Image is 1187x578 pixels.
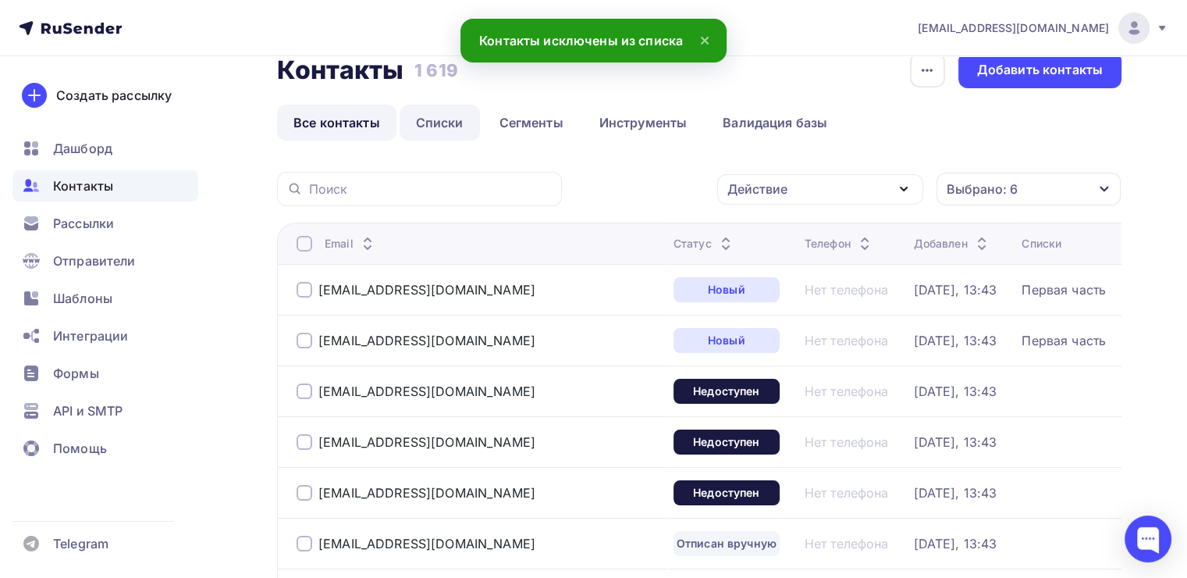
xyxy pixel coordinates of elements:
span: Дашборд [53,139,112,158]
span: Помощь [53,439,107,458]
a: Недоступен [673,480,780,505]
a: Нет телефона [805,333,889,348]
a: [EMAIL_ADDRESS][DOMAIN_NAME] [918,12,1168,44]
div: Создать рассылку [56,86,172,105]
a: Шаблоны [12,283,198,314]
span: Telegram [53,534,108,553]
a: [DATE], 13:43 [913,384,997,399]
a: Отписан вручную [673,531,780,556]
h3: 1 619 [414,59,458,81]
span: API и SMTP [53,401,123,420]
a: Нет телефона [805,384,889,399]
a: Нет телефона [805,434,889,450]
a: Новый [673,328,780,353]
a: [DATE], 13:43 [913,282,997,298]
a: Недоступен [673,379,780,404]
button: Выбрано: 6 [936,172,1121,206]
h2: Контакты [277,55,403,86]
a: Нет телефона [805,536,889,551]
div: Добавлен [913,236,990,252]
span: Контакты [53,177,113,195]
a: Первая часть [1022,282,1106,298]
a: Отправители [12,245,198,277]
a: [DATE], 13:43 [913,434,997,450]
div: Действие [727,180,787,198]
span: Шаблоны [53,289,112,308]
a: [EMAIL_ADDRESS][DOMAIN_NAME] [318,333,535,348]
span: Отправители [53,252,136,270]
a: [EMAIL_ADDRESS][DOMAIN_NAME] [318,282,535,298]
a: Первая часть [1022,333,1106,348]
a: [EMAIL_ADDRESS][DOMAIN_NAME] [318,485,535,501]
span: Формы [53,364,99,383]
div: Email [325,236,377,252]
span: Рассылки [53,214,114,233]
a: [DATE], 13:43 [913,485,997,501]
div: Добавить контакты [977,61,1103,79]
a: Контакты [12,170,198,202]
a: [DATE], 13:43 [913,536,997,551]
a: [DATE], 13:43 [913,333,997,348]
a: [EMAIL_ADDRESS][DOMAIN_NAME] [318,384,535,399]
div: Статус [673,236,735,252]
a: Нет телефона [805,485,889,501]
a: Валидация базы [706,105,844,141]
a: Недоступен [673,430,780,455]
button: Действие [717,174,923,205]
a: Сегменты [483,105,580,141]
div: Телефон [805,236,874,252]
a: Формы [12,358,198,389]
a: Инструменты [583,105,704,141]
div: Списки [1022,236,1061,252]
input: Поиск [309,180,553,198]
a: Нет телефона [805,282,889,298]
a: [EMAIL_ADDRESS][DOMAIN_NAME] [318,536,535,551]
a: Дашборд [12,133,198,164]
a: Новый [673,277,780,302]
span: [EMAIL_ADDRESS][DOMAIN_NAME] [918,20,1109,36]
div: Выбрано: 6 [947,180,1018,198]
a: [EMAIL_ADDRESS][DOMAIN_NAME] [318,434,535,450]
a: Все контакты [277,105,396,141]
a: Списки [400,105,480,141]
a: Рассылки [12,208,198,239]
span: Интеграции [53,326,128,345]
